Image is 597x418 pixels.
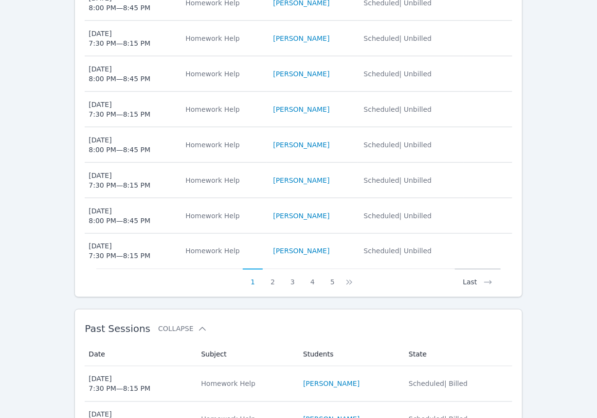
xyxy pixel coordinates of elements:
[273,69,329,79] a: [PERSON_NAME]
[409,380,468,388] span: Scheduled | Billed
[85,56,512,92] tr: [DATE]8:00 PM—8:45 PMHomework Help[PERSON_NAME]Scheduled| Unbilled
[364,70,432,78] span: Scheduled | Unbilled
[283,269,303,287] button: 3
[297,343,403,366] th: Students
[273,246,329,256] a: [PERSON_NAME]
[85,92,512,127] tr: [DATE]7:30 PM—8:15 PMHomework Help[PERSON_NAME]Scheduled| Unbilled
[85,198,512,234] tr: [DATE]8:00 PM—8:45 PMHomework Help[PERSON_NAME]Scheduled| Unbilled
[303,269,323,287] button: 4
[185,211,261,221] div: Homework Help
[185,104,261,114] div: Homework Help
[403,343,512,366] th: State
[364,176,432,184] span: Scheduled | Unbilled
[201,379,291,389] div: Homework Help
[273,140,329,150] a: [PERSON_NAME]
[273,104,329,114] a: [PERSON_NAME]
[85,127,512,163] tr: [DATE]8:00 PM—8:45 PMHomework Help[PERSON_NAME]Scheduled| Unbilled
[89,64,150,84] div: [DATE] 8:00 PM — 8:45 PM
[195,343,297,366] th: Subject
[89,135,150,155] div: [DATE] 8:00 PM — 8:45 PM
[89,100,150,119] div: [DATE] 7:30 PM — 8:15 PM
[85,234,512,269] tr: [DATE]7:30 PM—8:15 PMHomework Help[PERSON_NAME]Scheduled| Unbilled
[323,269,343,287] button: 5
[364,212,432,220] span: Scheduled | Unbilled
[185,140,261,150] div: Homework Help
[85,366,512,402] tr: [DATE]7:30 PM—8:15 PMHomework Help[PERSON_NAME]Scheduled| Billed
[85,323,150,335] span: Past Sessions
[364,247,432,255] span: Scheduled | Unbilled
[158,324,207,334] button: Collapse
[303,379,360,389] a: [PERSON_NAME]
[185,246,261,256] div: Homework Help
[455,269,500,287] button: Last
[273,34,329,43] a: [PERSON_NAME]
[85,163,512,198] tr: [DATE]7:30 PM—8:15 PMHomework Help[PERSON_NAME]Scheduled| Unbilled
[89,206,150,226] div: [DATE] 8:00 PM — 8:45 PM
[364,105,432,113] span: Scheduled | Unbilled
[263,269,283,287] button: 2
[85,21,512,56] tr: [DATE]7:30 PM—8:15 PMHomework Help[PERSON_NAME]Scheduled| Unbilled
[243,269,263,287] button: 1
[89,374,150,394] div: [DATE] 7:30 PM — 8:15 PM
[185,69,261,79] div: Homework Help
[85,343,195,366] th: Date
[364,141,432,149] span: Scheduled | Unbilled
[364,35,432,42] span: Scheduled | Unbilled
[89,29,150,48] div: [DATE] 7:30 PM — 8:15 PM
[273,211,329,221] a: [PERSON_NAME]
[273,175,329,185] a: [PERSON_NAME]
[185,34,261,43] div: Homework Help
[89,242,150,261] div: [DATE] 7:30 PM — 8:15 PM
[185,175,261,185] div: Homework Help
[89,171,150,190] div: [DATE] 7:30 PM — 8:15 PM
